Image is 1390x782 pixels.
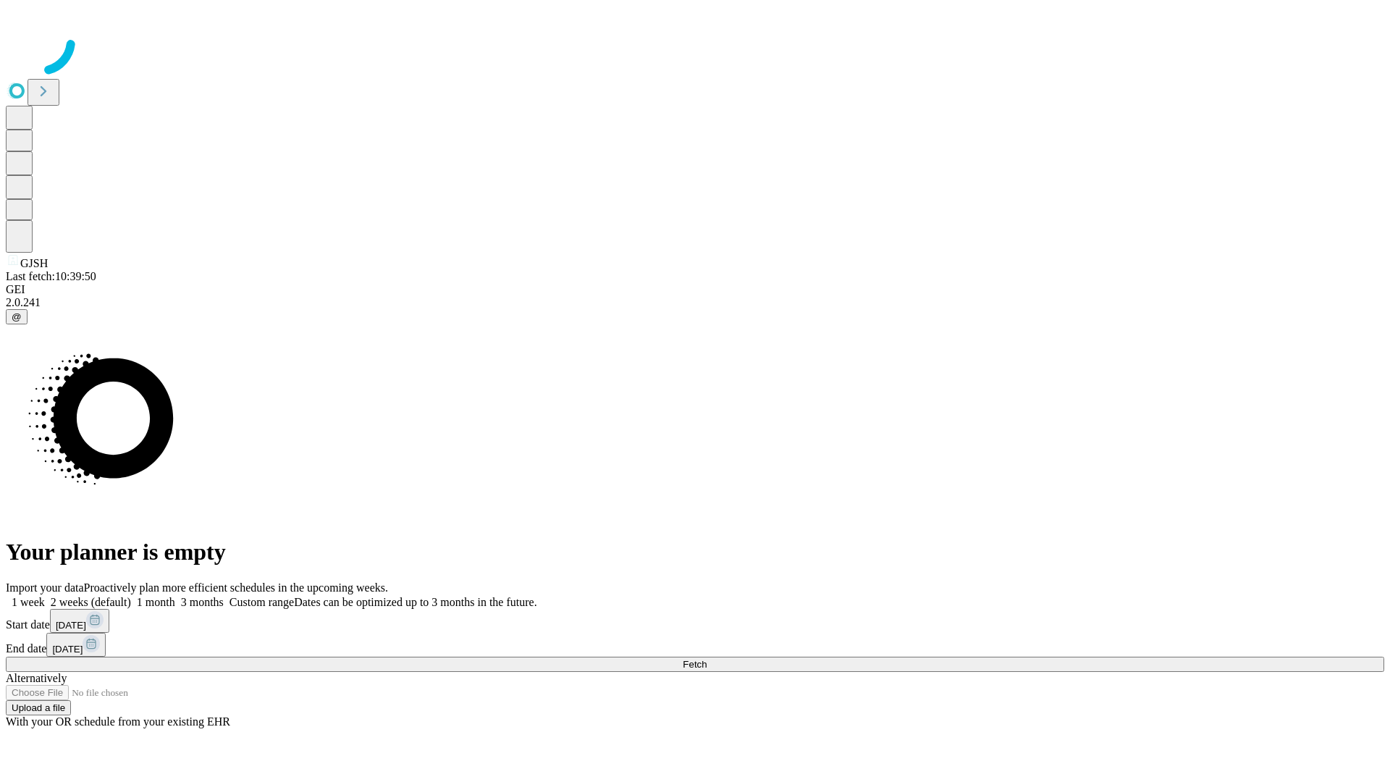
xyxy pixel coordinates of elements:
[56,620,86,631] span: [DATE]
[52,644,83,655] span: [DATE]
[6,270,96,282] span: Last fetch: 10:39:50
[137,596,175,608] span: 1 month
[6,309,28,324] button: @
[12,311,22,322] span: @
[6,657,1384,672] button: Fetch
[51,596,131,608] span: 2 weeks (default)
[683,659,707,670] span: Fetch
[6,296,1384,309] div: 2.0.241
[294,596,536,608] span: Dates can be optimized up to 3 months in the future.
[181,596,224,608] span: 3 months
[12,596,45,608] span: 1 week
[50,609,109,633] button: [DATE]
[6,609,1384,633] div: Start date
[6,700,71,715] button: Upload a file
[6,672,67,684] span: Alternatively
[84,581,388,594] span: Proactively plan more efficient schedules in the upcoming weeks.
[6,581,84,594] span: Import your data
[6,715,230,728] span: With your OR schedule from your existing EHR
[6,539,1384,566] h1: Your planner is empty
[20,257,48,269] span: GJSH
[6,283,1384,296] div: GEI
[46,633,106,657] button: [DATE]
[6,633,1384,657] div: End date
[229,596,294,608] span: Custom range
